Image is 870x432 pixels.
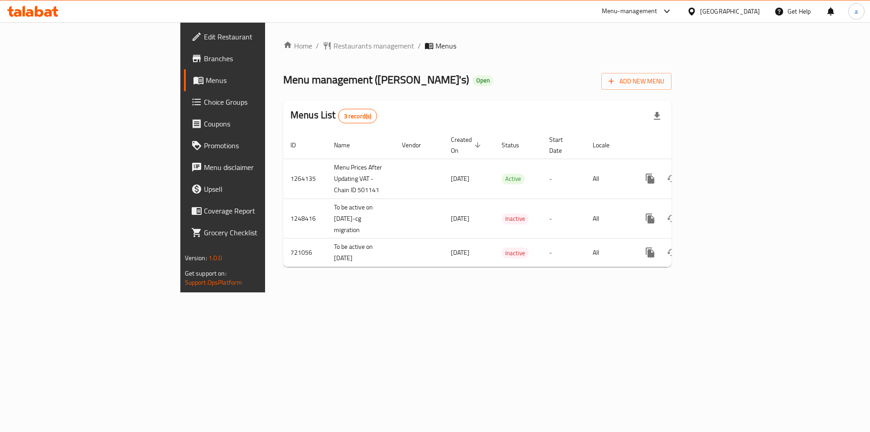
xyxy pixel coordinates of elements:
span: a [855,6,858,16]
a: Upsell [184,178,326,200]
div: Open [473,75,493,86]
div: [GEOGRAPHIC_DATA] [700,6,760,16]
td: - [542,238,585,267]
span: Inactive [502,214,529,224]
button: Change Status [661,168,683,189]
span: Locale [593,140,621,150]
span: [DATE] [451,173,469,184]
button: Change Status [661,242,683,263]
nav: breadcrumb [283,40,672,51]
a: Support.OpsPlatform [185,277,242,288]
td: To be active on [DATE]-cg migration [327,199,395,238]
td: Menu Prices After Updating VAT - Chain ID 501141 [327,159,395,199]
td: - [542,199,585,238]
span: [DATE] [451,247,469,258]
span: Start Date [549,134,575,156]
span: [DATE] [451,213,469,224]
td: All [585,199,632,238]
span: Restaurants management [333,40,414,51]
span: Get support on: [185,267,227,279]
span: Promotions [204,140,319,151]
h2: Menus List [290,108,377,123]
span: Active [502,174,525,184]
span: Branches [204,53,319,64]
a: Edit Restaurant [184,26,326,48]
td: - [542,159,585,199]
span: Coverage Report [204,205,319,216]
td: All [585,159,632,199]
span: Name [334,140,362,150]
span: Open [473,77,493,84]
span: ID [290,140,308,150]
td: All [585,238,632,267]
span: Upsell [204,184,319,194]
span: Version: [185,252,207,264]
span: Edit Restaurant [204,31,319,42]
span: Grocery Checklist [204,227,319,238]
td: To be active on [DATE] [327,238,395,267]
div: Menu-management [602,6,657,17]
span: Menu disclaimer [204,162,319,173]
span: Coupons [204,118,319,129]
span: Menus [206,75,319,86]
button: Change Status [661,208,683,229]
a: Menus [184,69,326,91]
button: Add New Menu [601,73,672,90]
a: Menu disclaimer [184,156,326,178]
span: Status [502,140,531,150]
a: Restaurants management [323,40,414,51]
div: Active [502,174,525,184]
a: Promotions [184,135,326,156]
a: Coupons [184,113,326,135]
th: Actions [632,131,734,159]
span: Menu management ( [PERSON_NAME]'s ) [283,69,469,90]
a: Coverage Report [184,200,326,222]
button: more [639,242,661,263]
span: 1.0.0 [208,252,222,264]
div: Total records count [338,109,377,123]
span: Menus [435,40,456,51]
span: Choice Groups [204,97,319,107]
a: Choice Groups [184,91,326,113]
a: Branches [184,48,326,69]
button: more [639,208,661,229]
span: Vendor [402,140,433,150]
span: Add New Menu [609,76,664,87]
span: 3 record(s) [338,112,377,121]
a: Grocery Checklist [184,222,326,243]
li: / [418,40,421,51]
button: more [639,168,661,189]
span: Inactive [502,248,529,258]
span: Created On [451,134,483,156]
table: enhanced table [283,131,734,267]
div: Export file [646,105,668,127]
